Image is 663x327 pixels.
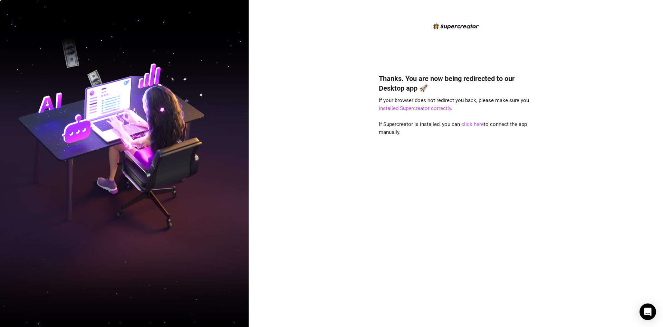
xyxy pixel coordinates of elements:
div: Open Intercom Messenger [640,303,656,320]
span: If your browser does not redirect you back, please make sure you . [379,97,529,112]
h4: Thanks. You are now being redirected to our Desktop app 🚀 [379,74,533,93]
a: installed Supercreator correctly [379,105,451,111]
img: logo-BBDzfeDw.svg [433,23,479,29]
a: click here [461,121,484,127]
span: If Supercreator is installed, you can to connect the app manually. [379,121,527,136]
